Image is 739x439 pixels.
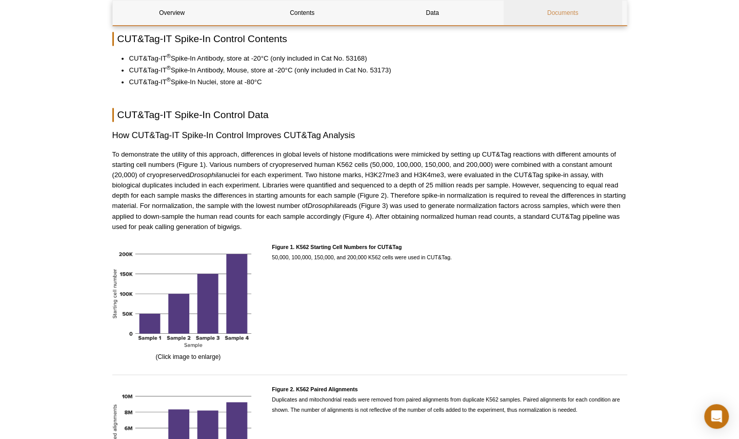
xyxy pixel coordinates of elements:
p: To demonstrate the utility of this approach, differences in global levels of histone modification... [112,149,627,232]
strong: Figure 1. K562 Starting Cell Numbers for CUT&Tag [272,243,402,250]
span: Duplicates and mitochondrial reads were removed from paired alignments from duplicate K562 sample... [272,386,620,412]
em: Drosophila [190,171,222,179]
h2: CUT&Tag-IT Spike-In Control Data [112,108,627,122]
sup: ® [167,64,171,70]
h3: How CUT&Tag-IT Spike-In Control Improves CUT&Tag Analysis [112,129,627,142]
li: CUT&Tag-IT Spike-In Antibody, Mouse, store at -20°C (only included in Cat No. 53173) [129,65,617,75]
a: Data [373,1,492,25]
strong: Figure 2. K562 Paired Alignments [272,386,357,392]
a: Contents [243,1,362,25]
span: 50,000, 100,000, 150,000, and 200,000 K562 cells were used in CUT&Tag. [272,243,452,260]
a: Documents [504,1,622,25]
em: Drosophila [308,202,340,209]
li: CUT&Tag-IT Spike-In Nuclei, store at -80°C [129,77,617,87]
sup: ® [167,52,171,59]
sup: ® [167,76,171,82]
a: Overview [113,1,231,25]
div: Open Intercom Messenger [704,404,729,429]
li: CUT&Tag-IT Spike-In Antibody, store at -20°C (only included in Cat No. 53168) [129,53,617,64]
img: K562 Starting Cell Numbers for CUT&Tag [112,241,265,348]
h2: CUT&Tag-IT Spike-In Control Contents [112,32,627,46]
div: (Click image to enlarge) [112,241,265,361]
